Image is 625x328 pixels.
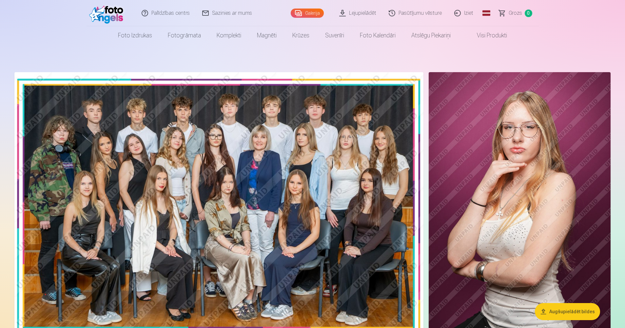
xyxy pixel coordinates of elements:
a: Galerija [291,9,324,18]
a: Fotogrāmata [160,26,209,45]
span: Grozs [509,9,522,17]
a: Foto kalendāri [352,26,403,45]
a: Foto izdrukas [110,26,160,45]
a: Suvenīri [317,26,352,45]
a: Komplekti [209,26,249,45]
a: Magnēti [249,26,284,45]
span: 0 [525,10,532,17]
button: Augšupielādēt bildes [535,303,600,320]
a: Atslēgu piekariņi [403,26,459,45]
a: Krūzes [284,26,317,45]
a: Visi produkti [459,26,515,45]
img: /fa1 [89,3,127,24]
